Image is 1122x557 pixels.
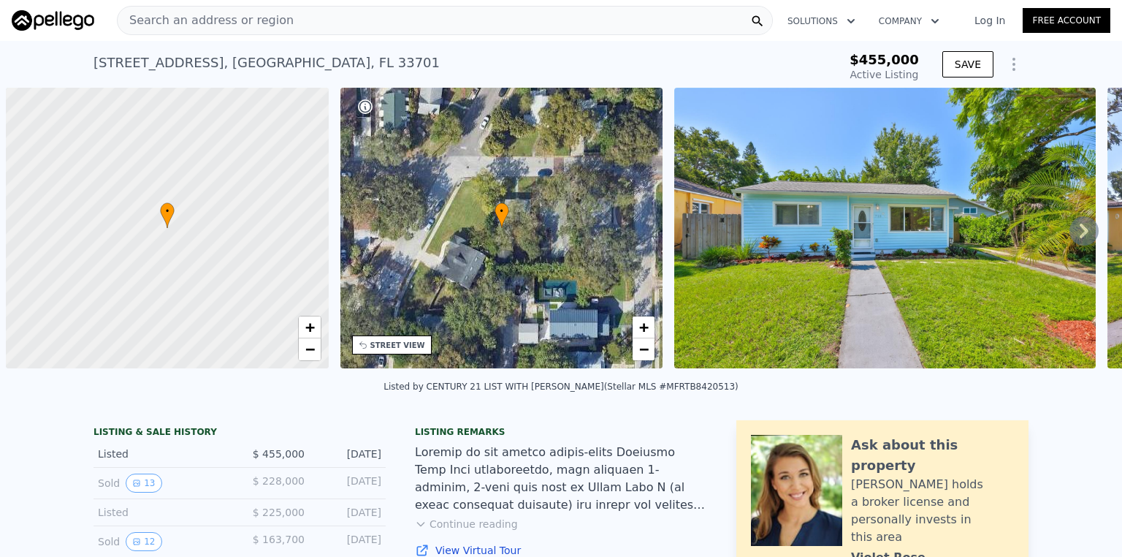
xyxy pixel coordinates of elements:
[253,534,305,545] span: $ 163,700
[12,10,94,31] img: Pellego
[118,12,294,29] span: Search an address or region
[126,532,161,551] button: View historical data
[253,475,305,487] span: $ 228,000
[850,52,919,67] span: $455,000
[415,426,707,438] div: Listing remarks
[98,447,228,461] div: Listed
[383,382,739,392] div: Listed by CENTURY 21 LIST WITH [PERSON_NAME] (Stellar MLS #MFRTB8420513)
[867,8,951,34] button: Company
[633,338,654,360] a: Zoom out
[160,202,175,228] div: •
[851,435,1014,476] div: Ask about this property
[370,340,425,351] div: STREET VIEW
[98,505,228,520] div: Listed
[776,8,867,34] button: Solutions
[305,340,314,358] span: −
[1023,8,1110,33] a: Free Account
[415,517,518,531] button: Continue reading
[305,318,314,336] span: +
[299,317,321,338] a: Zoom in
[639,318,649,336] span: +
[495,202,509,228] div: •
[98,474,228,493] div: Sold
[850,69,919,80] span: Active Listing
[633,317,654,338] a: Zoom in
[415,444,707,514] div: Loremip do sit ametco adipis-elits Doeiusmo Temp Inci utlaboreetdo, magn aliquaen 1-adminim, 2-ve...
[316,447,381,461] div: [DATE]
[160,205,175,218] span: •
[316,532,381,551] div: [DATE]
[253,507,305,518] span: $ 225,000
[98,532,228,551] div: Sold
[851,476,1014,546] div: [PERSON_NAME] holds a broker license and personally invests in this area
[253,448,305,460] span: $ 455,000
[495,205,509,218] span: •
[999,50,1028,79] button: Show Options
[957,13,1023,28] a: Log In
[126,474,161,493] button: View historical data
[93,426,386,441] div: LISTING & SALE HISTORY
[639,340,649,358] span: −
[93,53,440,73] div: [STREET_ADDRESS] , [GEOGRAPHIC_DATA] , FL 33701
[942,51,993,77] button: SAVE
[316,474,381,493] div: [DATE]
[299,338,321,360] a: Zoom out
[674,88,1095,368] img: Sale: 167547731 Parcel: 54401247
[316,505,381,520] div: [DATE]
